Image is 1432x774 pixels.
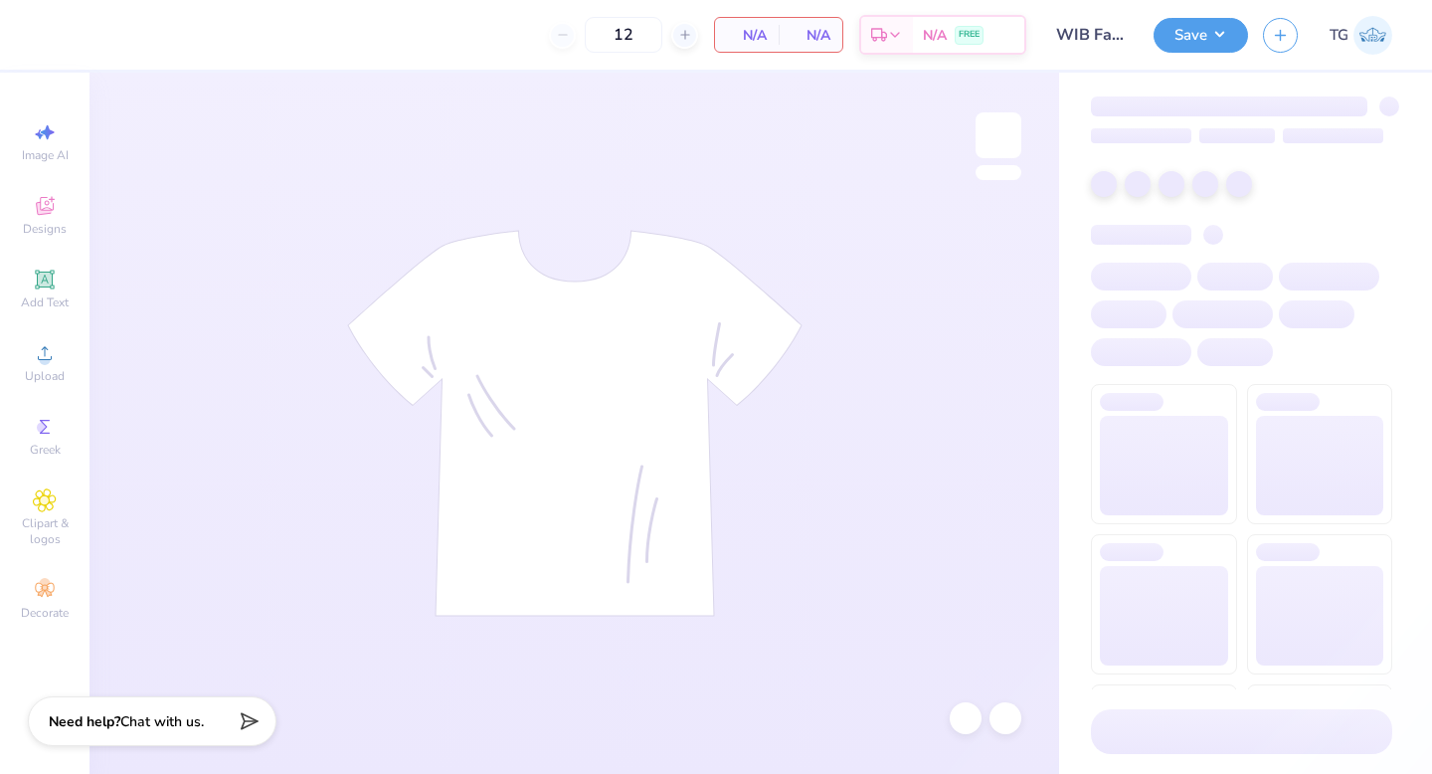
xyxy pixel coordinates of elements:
[1330,16,1392,55] a: TG
[23,221,67,237] span: Designs
[30,442,61,458] span: Greek
[1041,15,1139,55] input: Untitled Design
[10,515,80,547] span: Clipart & logos
[25,368,65,384] span: Upload
[791,25,830,46] span: N/A
[21,605,69,621] span: Decorate
[120,712,204,731] span: Chat with us.
[727,25,767,46] span: N/A
[347,230,803,617] img: tee-skeleton.svg
[585,17,662,53] input: – –
[21,294,69,310] span: Add Text
[923,25,947,46] span: N/A
[959,28,980,42] span: FREE
[49,712,120,731] strong: Need help?
[1330,24,1348,47] span: TG
[22,147,69,163] span: Image AI
[1353,16,1392,55] img: Tori Guary
[1154,18,1248,53] button: Save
